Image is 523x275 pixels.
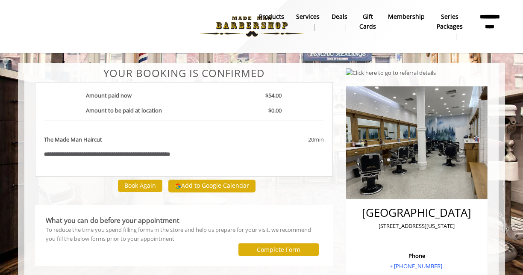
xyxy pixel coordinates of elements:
center: Your Booking is confirmed [35,68,333,79]
a: MembershipMembership [382,11,431,33]
img: Click here to go to referral details [346,68,436,77]
p: [STREET_ADDRESS][US_STATE] [355,222,478,231]
h2: [GEOGRAPHIC_DATA] [355,207,478,219]
a: Gift cardsgift cards [353,11,382,42]
b: Deals [332,12,347,21]
b: The Made Man Haircut [44,135,102,144]
b: Amount paid now [86,92,132,99]
button: Book Again [118,180,162,192]
b: products [259,12,284,21]
b: What you can do before your appointment [46,216,179,225]
b: Series packages [437,12,463,31]
button: Complete Form [238,243,319,256]
b: gift cards [359,12,376,31]
b: $54.00 [265,92,282,99]
a: + [PHONE_NUMBER]. [390,262,444,270]
b: $0.00 [268,106,282,114]
a: Series packagesSeries packages [431,11,469,42]
b: Amount to be paid at location [86,106,162,114]
a: DealsDeals [326,11,353,33]
label: Complete Form [257,246,300,253]
div: To reduce the time you spend filling forms in the store and help us prepare for your visit, we re... [46,225,322,243]
h3: Phone [355,253,478,259]
div: 20min [239,135,323,144]
b: Services [296,12,320,21]
a: ServicesServices [290,11,326,33]
a: Productsproducts [253,11,290,33]
b: Membership [388,12,425,21]
button: Add to Google Calendar [168,180,256,192]
img: Made Man Barbershop logo [193,3,311,50]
